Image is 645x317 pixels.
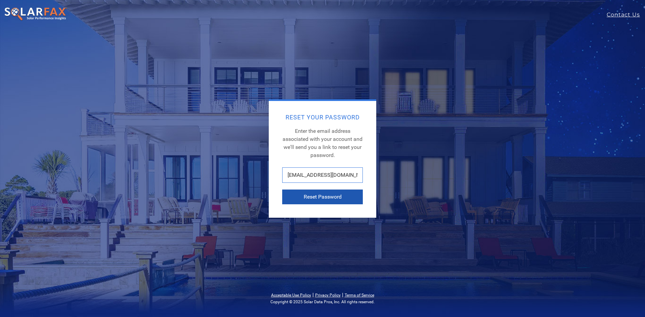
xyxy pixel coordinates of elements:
[282,190,363,204] button: Reset Password
[271,293,311,298] a: Acceptable Use Policy
[282,114,363,120] h2: Reset Your Password
[607,11,645,19] a: Contact Us
[315,293,341,298] a: Privacy Policy
[312,292,314,298] span: |
[283,128,362,158] span: Enter the email address associated with your account and we'll send you a link to reset your pass...
[342,292,343,298] span: |
[4,7,67,21] img: SolarFax
[345,293,374,298] a: Terms of Service
[282,167,363,183] input: johndoe@example.com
